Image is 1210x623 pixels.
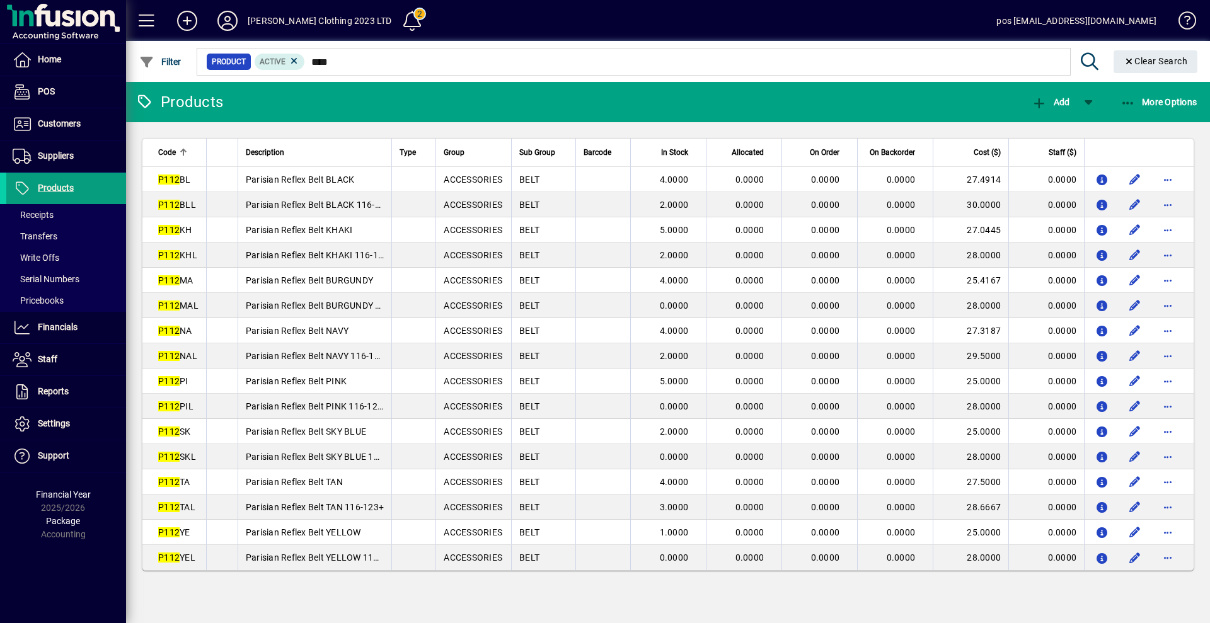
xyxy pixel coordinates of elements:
[811,275,840,285] span: 0.0000
[6,290,126,311] a: Pricebooks
[13,210,54,220] span: Receipts
[735,351,764,361] span: 0.0000
[444,146,504,159] div: Group
[1124,56,1188,66] span: Clear Search
[584,146,623,159] div: Barcode
[790,146,851,159] div: On Order
[887,527,916,537] span: 0.0000
[735,452,764,462] span: 0.0000
[1158,295,1178,316] button: More options
[519,477,539,487] span: BELT
[519,351,539,361] span: BELT
[38,418,70,428] span: Settings
[870,146,915,159] span: On Backorder
[38,450,69,460] span: Support
[1008,494,1084,520] td: 0.0000
[1028,91,1073,113] button: Add
[1114,50,1198,73] button: Clear
[660,200,689,210] span: 2.0000
[158,174,180,185] em: P112
[6,408,126,440] a: Settings
[1008,394,1084,419] td: 0.0000
[811,300,840,311] span: 0.0000
[887,174,916,185] span: 0.0000
[6,268,126,290] a: Serial Numbers
[158,300,199,311] span: MAL
[6,440,126,472] a: Support
[811,174,840,185] span: 0.0000
[444,250,502,260] span: ACCESSORIES
[887,502,916,512] span: 0.0000
[1008,545,1084,570] td: 0.0000
[811,502,840,512] span: 0.0000
[246,401,388,411] span: Parisian Reflex Belt PINK 116-123+
[1158,371,1178,391] button: More options
[519,275,539,285] span: BELT
[1125,321,1145,341] button: Edit
[933,343,1008,369] td: 29.5000
[246,452,408,462] span: Parisian Reflex Belt SKY BLUE 116-123+
[933,293,1008,318] td: 28.0000
[933,469,1008,494] td: 27.5000
[246,146,284,159] span: Description
[1008,268,1084,293] td: 0.0000
[1125,522,1145,542] button: Edit
[444,502,502,512] span: ACCESSORIES
[660,376,689,386] span: 5.0000
[519,174,539,185] span: BELT
[1125,472,1145,492] button: Edit
[212,55,246,68] span: Product
[933,217,1008,243] td: 27.0445
[519,300,539,311] span: BELT
[660,351,689,361] span: 2.0000
[735,401,764,411] span: 0.0000
[260,57,285,66] span: Active
[246,225,353,235] span: Parisian Reflex Belt KHAKI
[246,250,394,260] span: Parisian Reflex Belt KHAKI 116-123+
[1049,146,1076,159] span: Staff ($)
[6,247,126,268] a: Write Offs
[444,452,502,462] span: ACCESSORIES
[38,86,55,96] span: POS
[444,300,502,311] span: ACCESSORIES
[660,452,689,462] span: 0.0000
[519,527,539,537] span: BELT
[1008,167,1084,192] td: 0.0000
[887,552,916,563] span: 0.0000
[1008,520,1084,545] td: 0.0000
[36,489,91,500] span: Financial Year
[246,351,390,361] span: Parisian Reflex Belt NAVY 116-123+
[246,200,396,210] span: Parisian Reflex Belt BLACK 116-123+
[887,376,916,386] span: 0.0000
[519,146,568,159] div: Sub Group
[1125,195,1145,215] button: Edit
[714,146,775,159] div: Allocated
[444,146,464,159] span: Group
[811,200,840,210] span: 0.0000
[444,200,502,210] span: ACCESSORIES
[735,275,764,285] span: 0.0000
[933,520,1008,545] td: 25.0000
[519,376,539,386] span: BELT
[660,426,689,437] span: 2.0000
[1125,270,1145,290] button: Edit
[660,552,689,563] span: 0.0000
[887,326,916,336] span: 0.0000
[444,225,502,235] span: ACCESSORIES
[1008,318,1084,343] td: 0.0000
[1008,243,1084,268] td: 0.0000
[1158,346,1178,366] button: More options
[1125,220,1145,240] button: Edit
[158,250,197,260] span: KHL
[158,376,180,386] em: P112
[246,300,415,311] span: Parisian Reflex Belt BURGUNDY 116-123+
[811,452,840,462] span: 0.0000
[933,494,1008,520] td: 28.6667
[660,477,689,487] span: 4.0000
[1158,396,1178,416] button: More options
[1125,497,1145,517] button: Edit
[1158,270,1178,290] button: More options
[735,326,764,336] span: 0.0000
[887,275,916,285] span: 0.0000
[887,477,916,487] span: 0.0000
